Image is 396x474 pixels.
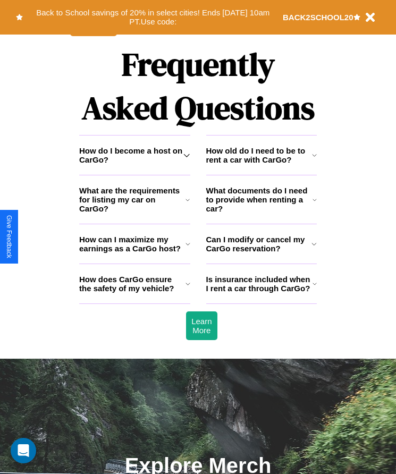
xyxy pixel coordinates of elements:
[206,186,313,213] h3: What documents do I need to provide when renting a car?
[79,146,183,164] h3: How do I become a host on CarGo?
[79,186,186,213] h3: What are the requirements for listing my car on CarGo?
[206,275,313,293] h3: Is insurance included when I rent a car through CarGo?
[79,235,186,253] h3: How can I maximize my earnings as a CarGo host?
[23,5,283,29] button: Back to School savings of 20% in select cities! Ends [DATE] 10am PT.Use code:
[283,13,353,22] b: BACK2SCHOOL20
[79,37,317,135] h1: Frequently Asked Questions
[206,146,312,164] h3: How old do I need to be to rent a car with CarGo?
[79,275,186,293] h3: How does CarGo ensure the safety of my vehicle?
[11,438,36,463] div: Open Intercom Messenger
[206,235,312,253] h3: Can I modify or cancel my CarGo reservation?
[5,215,13,258] div: Give Feedback
[186,311,217,340] button: Learn More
